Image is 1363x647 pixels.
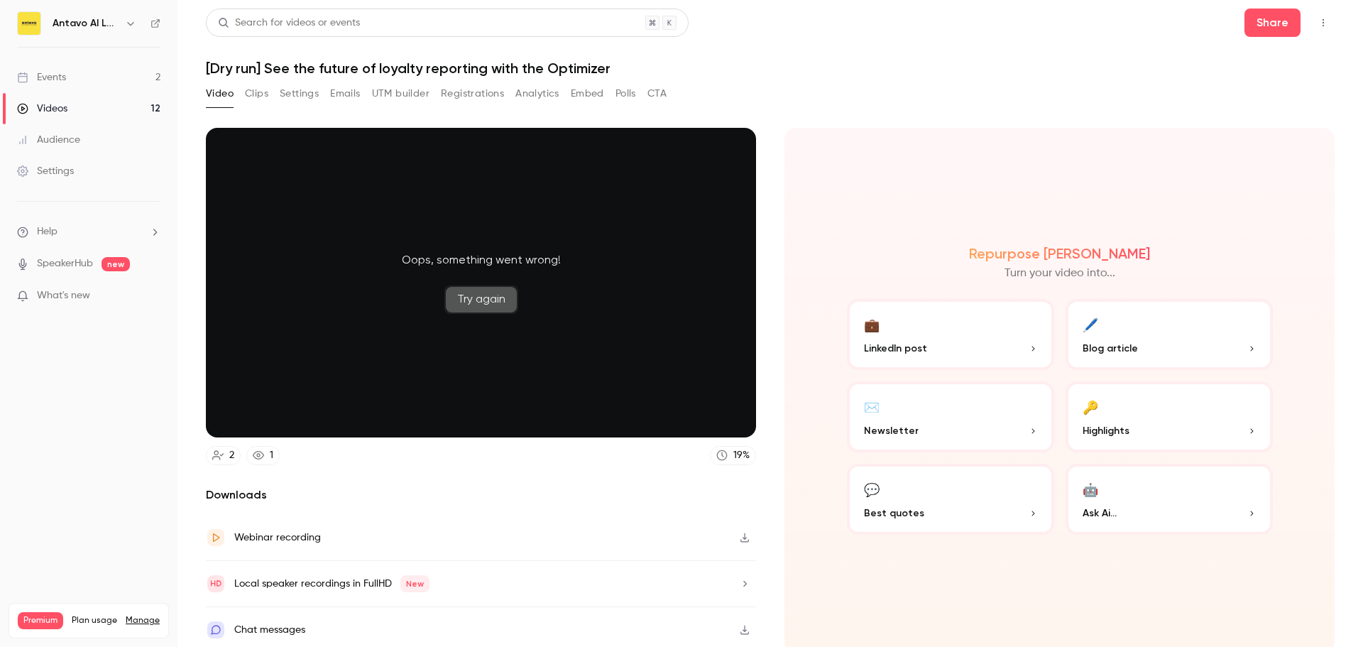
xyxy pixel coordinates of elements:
span: What's new [37,288,90,303]
span: New [400,575,429,592]
div: 🖊️ [1083,313,1098,335]
span: Ask Ai... [1083,506,1117,521]
div: 💼 [864,313,880,335]
div: Search for videos or events [218,16,360,31]
button: 🖊️Blog article [1066,299,1273,370]
div: 19 % [733,448,750,463]
span: Newsletter [864,423,919,438]
p: Turn your video into... [1005,265,1115,282]
div: 💬 [864,478,880,500]
h1: [Dry run] See the future of loyalty reporting with the Optimizer [206,60,1335,77]
button: Polls [615,82,636,105]
h2: Repurpose [PERSON_NAME] [969,245,1150,262]
h6: Antavo AI Loyalty Cloud [53,16,119,31]
div: Events [17,70,66,85]
a: Manage [126,615,160,626]
button: Try again [444,286,518,314]
div: 🔑 [1083,396,1098,418]
div: 🤖 [1083,478,1098,500]
span: Help [37,224,58,239]
button: Video [206,82,234,105]
button: Settings [280,82,319,105]
button: Clips [245,82,268,105]
button: Top Bar Actions [1312,11,1335,34]
a: 1 [246,446,280,465]
span: new [102,257,130,271]
button: Analytics [515,82,559,105]
iframe: Noticeable Trigger [143,290,160,303]
span: Oops, something went wrong! [402,251,561,268]
div: 2 [229,448,234,463]
button: Emails [330,82,360,105]
span: Plan usage [72,615,117,626]
button: ✉️Newsletter [847,381,1054,452]
div: Audience [17,133,80,147]
div: Chat messages [234,621,305,638]
span: Blog article [1083,341,1138,356]
div: Settings [17,164,74,178]
h2: Downloads [206,486,756,504]
li: help-dropdown-opener [17,224,160,239]
img: Antavo AI Loyalty Cloud [18,12,40,35]
a: 2 [206,446,241,465]
span: Highlights [1083,423,1129,438]
button: Registrations [441,82,504,105]
button: 💬Best quotes [847,464,1054,535]
div: 1 [270,448,273,463]
a: 19% [710,446,756,465]
span: Best quotes [864,506,924,521]
button: 🤖Ask Ai... [1066,464,1273,535]
div: ✉️ [864,396,880,418]
a: SpeakerHub [37,256,93,271]
button: 💼LinkedIn post [847,299,1054,370]
span: Premium [18,612,63,629]
button: UTM builder [372,82,429,105]
div: Videos [17,102,67,116]
div: Local speaker recordings in FullHD [234,575,429,592]
div: Webinar recording [234,529,321,546]
button: CTA [647,82,667,105]
button: Share [1244,9,1301,37]
button: Embed [571,82,604,105]
span: LinkedIn post [864,341,927,356]
button: 🔑Highlights [1066,381,1273,452]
